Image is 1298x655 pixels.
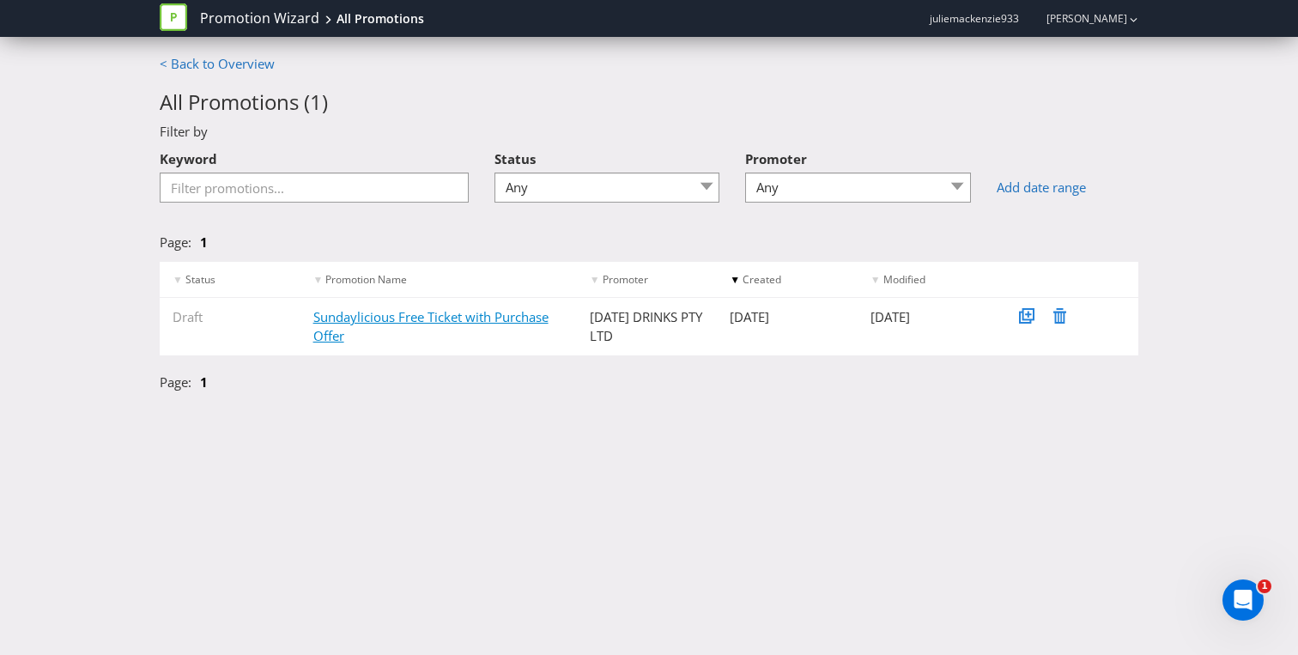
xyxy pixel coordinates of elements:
span: 1 [1258,579,1271,593]
a: 1 [200,373,208,391]
span: Page: [160,233,191,251]
span: Modified [883,272,925,287]
div: Filter by [147,123,1151,141]
span: ) [322,88,328,116]
span: Promoter [603,272,648,287]
span: Page: [160,373,191,391]
a: 1 [200,233,208,251]
span: Created [743,272,781,287]
span: All Promotions ( [160,88,310,116]
label: Keyword [160,142,217,168]
div: [DATE] [717,308,858,326]
span: Status [494,150,536,167]
span: Promotion Name [325,272,407,287]
div: [DATE] [858,308,998,326]
iframe: Intercom live chat [1222,579,1264,621]
span: ▼ [870,272,881,287]
input: Filter promotions... [160,173,469,203]
span: ▼ [313,272,324,287]
span: Promoter [745,150,807,167]
span: 1 [310,88,322,116]
div: All Promotions [337,10,424,27]
span: juliemackenzie933 [930,11,1019,26]
span: ▼ [730,272,740,287]
a: Add date range [997,179,1138,197]
a: < Back to Overview [160,55,275,72]
span: Status [185,272,215,287]
a: [PERSON_NAME] [1029,11,1127,26]
a: Sundaylicious Free Ticket with Purchase Offer [313,308,549,343]
a: Promotion Wizard [200,9,319,28]
span: ▼ [173,272,183,287]
div: [DATE] DRINKS PTY LTD [577,308,718,345]
div: Draft [160,308,300,326]
span: ▼ [590,272,600,287]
